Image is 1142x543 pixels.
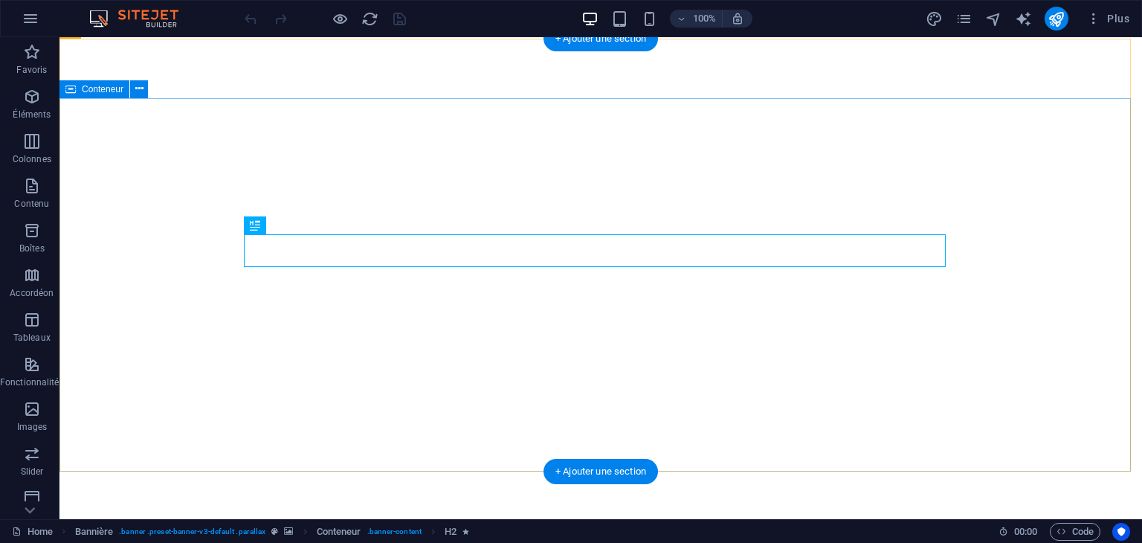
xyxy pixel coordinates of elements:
div: + Ajouter une section [543,26,658,51]
button: publish [1045,7,1068,30]
span: Conteneur [82,85,123,94]
i: Pages (Ctrl+Alt+S) [955,10,972,28]
i: Publier [1048,10,1065,28]
p: Contenu [14,198,49,210]
button: Usercentrics [1112,523,1130,541]
button: navigator [985,10,1003,28]
h6: 100% [692,10,716,28]
span: 00 00 [1014,523,1037,541]
span: Code [1056,523,1094,541]
button: Plus [1080,7,1135,30]
button: Cliquez ici pour quitter le mode Aperçu et poursuivre l'édition. [331,10,349,28]
img: Editor Logo [86,10,197,28]
p: Slider [21,466,44,478]
i: Cet élément contient une animation. [462,527,469,536]
button: Code [1050,523,1100,541]
i: Design (Ctrl+Alt+Y) [926,10,943,28]
i: Cet élément contient un arrière-plan. [284,527,293,536]
p: Colonnes [13,153,51,165]
p: Boîtes [19,242,45,254]
span: Plus [1086,11,1129,26]
i: Navigateur [985,10,1002,28]
p: Éléments [13,109,51,121]
i: Actualiser la page [361,10,378,28]
i: Lors du redimensionnement, ajuster automatiquement le niveau de zoom en fonction de l'appareil sé... [731,12,744,25]
nav: breadcrumb [75,523,470,541]
button: pages [955,10,973,28]
a: Cliquez pour annuler la sélection. Double-cliquez pour ouvrir Pages. [12,523,53,541]
p: Images [17,421,48,433]
h6: Durée de la session [999,523,1038,541]
span: Cliquez pour sélectionner. Double-cliquez pour modifier. [75,523,114,541]
i: AI Writer [1015,10,1032,28]
i: Cet élément est une présélection personnalisable. [271,527,278,536]
p: Favoris [16,64,47,76]
button: design [926,10,943,28]
p: Accordéon [10,287,54,299]
button: 100% [670,10,723,28]
p: Tableaux [13,332,51,344]
span: . banner-content [367,523,422,541]
button: text_generator [1015,10,1033,28]
div: + Ajouter une section [543,459,658,484]
button: reload [361,10,378,28]
span: Cliquez pour sélectionner. Double-cliquez pour modifier. [317,523,361,541]
span: Cliquez pour sélectionner. Double-cliquez pour modifier. [445,523,457,541]
span: . banner .preset-banner-v3-default .parallax [119,523,265,541]
span: : [1025,526,1027,537]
